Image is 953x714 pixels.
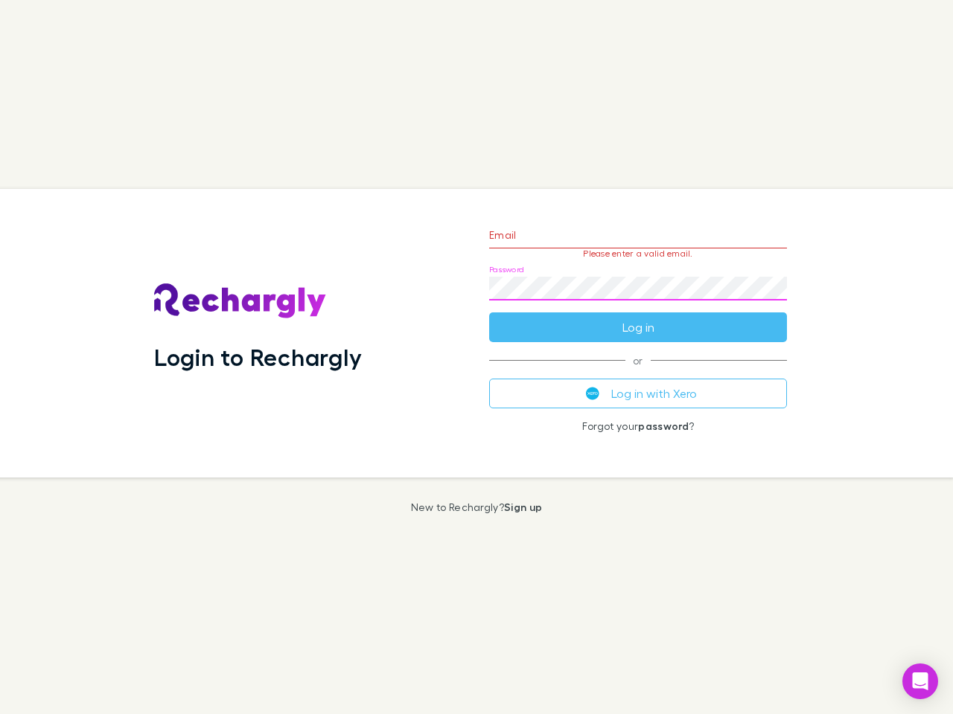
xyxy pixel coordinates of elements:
[586,387,599,400] img: Xero's logo
[504,501,542,513] a: Sign up
[902,663,938,699] div: Open Intercom Messenger
[489,248,787,259] p: Please enter a valid email.
[154,283,327,319] img: Rechargly's Logo
[411,501,543,513] p: New to Rechargly?
[489,264,524,275] label: Password
[154,343,362,371] h1: Login to Rechargly
[489,312,787,342] button: Log in
[489,420,787,432] p: Forgot your ?
[638,419,689,432] a: password
[489,360,787,361] span: or
[489,379,787,408] button: Log in with Xero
